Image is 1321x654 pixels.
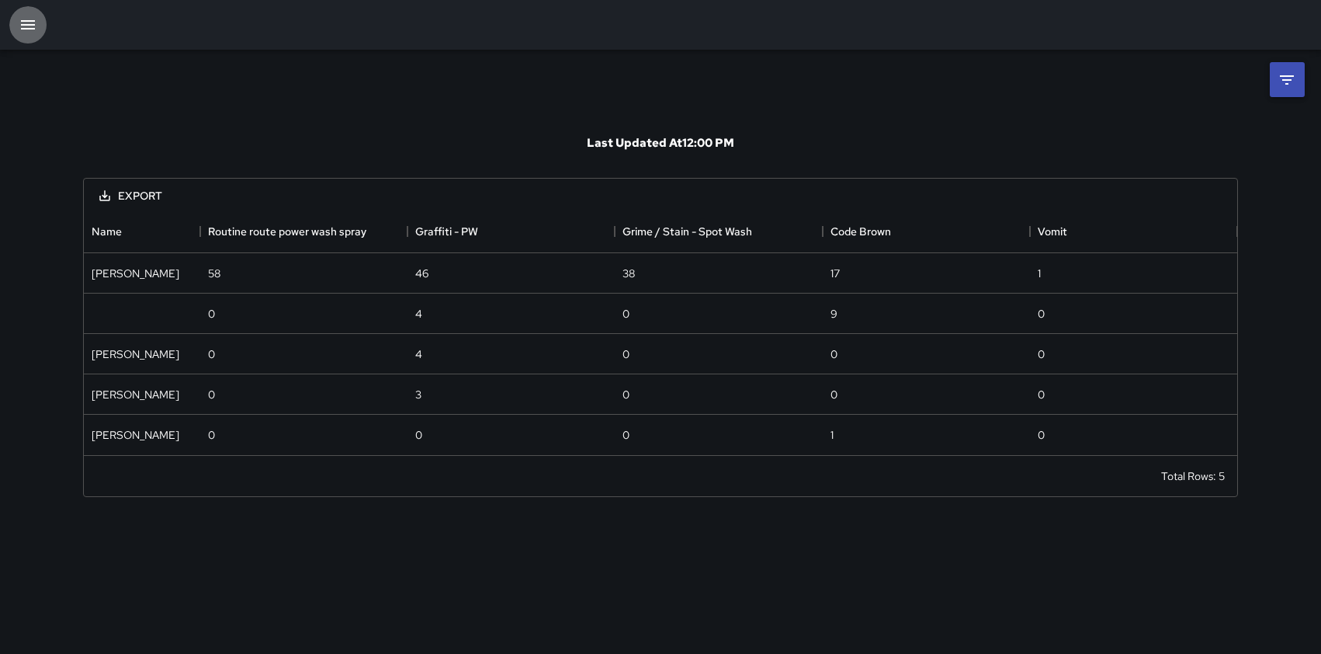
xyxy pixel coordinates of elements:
[415,266,428,281] div: 46
[208,266,220,281] div: 58
[84,210,200,253] div: Name
[1161,468,1225,484] div: Total Rows: 5
[830,210,891,253] div: Code Brown
[615,210,822,253] div: Grime / Stain - Spot Wash
[622,266,635,281] div: 38
[622,346,629,362] div: 0
[87,182,175,210] button: Export
[92,427,179,443] div: Gordon Rowe
[208,306,215,322] div: 0
[407,210,615,253] div: Graffiti - PW
[415,387,421,402] div: 3
[92,387,179,402] div: Diego De La Oliva
[830,427,834,443] div: 1
[587,135,734,151] h6: Last Updated At 12:00 PM
[1038,210,1067,253] div: Vomit
[200,210,407,253] div: Routine route power wash spray
[92,266,179,281] div: DeAndre Barney
[1038,266,1041,281] div: 1
[823,210,1030,253] div: Code Brown
[208,427,215,443] div: 0
[830,346,837,362] div: 0
[830,266,840,281] div: 17
[415,346,422,362] div: 4
[1038,427,1045,443] div: 0
[1038,387,1045,402] div: 0
[622,387,629,402] div: 0
[622,210,752,253] div: Grime / Stain - Spot Wash
[1030,210,1237,253] div: Vomit
[208,210,366,253] div: Routine route power wash spray
[622,306,629,322] div: 0
[415,306,422,322] div: 4
[622,427,629,443] div: 0
[830,387,837,402] div: 0
[208,346,215,362] div: 0
[830,306,837,322] div: 9
[415,427,422,443] div: 0
[1038,346,1045,362] div: 0
[1038,306,1045,322] div: 0
[92,346,179,362] div: Dago Cervantes
[208,387,215,402] div: 0
[92,210,122,253] div: Name
[415,210,478,253] div: Graffiti - PW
